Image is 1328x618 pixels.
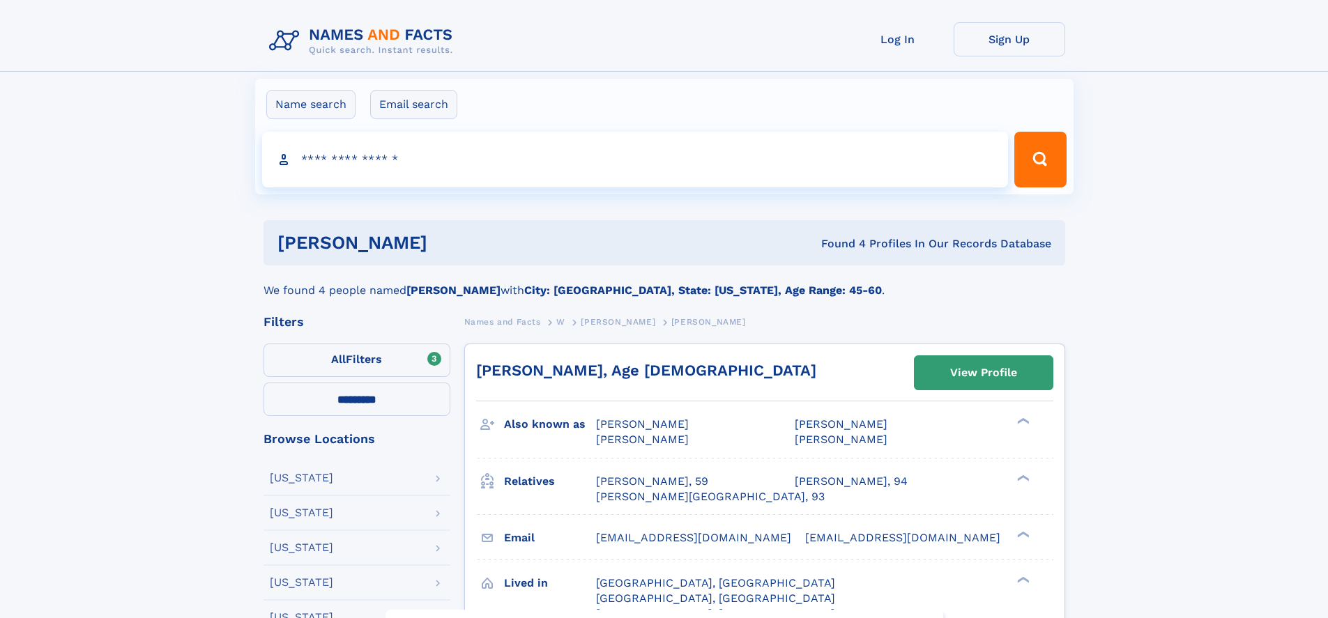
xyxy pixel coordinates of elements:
[795,433,887,446] span: [PERSON_NAME]
[795,474,908,489] a: [PERSON_NAME], 94
[270,577,333,588] div: [US_STATE]
[504,470,596,493] h3: Relatives
[624,236,1051,252] div: Found 4 Profiles In Our Records Database
[596,489,825,504] a: [PERSON_NAME][GEOGRAPHIC_DATA], 93
[277,234,625,252] h1: [PERSON_NAME]
[842,22,954,56] a: Log In
[1014,530,1030,539] div: ❯
[264,316,450,328] div: Filters
[915,356,1053,389] a: View Profile
[370,90,457,119] label: Email search
[581,317,655,327] span: [PERSON_NAME]
[581,313,655,330] a: [PERSON_NAME]
[671,317,746,327] span: [PERSON_NAME]
[264,265,1065,299] div: We found 4 people named with .
[331,353,346,366] span: All
[596,417,689,431] span: [PERSON_NAME]
[464,313,541,330] a: Names and Facts
[596,576,835,589] span: [GEOGRAPHIC_DATA], [GEOGRAPHIC_DATA]
[266,90,356,119] label: Name search
[270,472,333,484] div: [US_STATE]
[504,571,596,595] h3: Lived in
[476,362,816,379] a: [PERSON_NAME], Age [DEMOGRAPHIC_DATA]
[596,433,689,446] span: [PERSON_NAME]
[270,542,333,553] div: [US_STATE]
[1014,575,1030,584] div: ❯
[1014,473,1030,482] div: ❯
[596,592,835,605] span: [GEOGRAPHIC_DATA], [GEOGRAPHIC_DATA]
[264,22,464,60] img: Logo Names and Facts
[954,22,1065,56] a: Sign Up
[1014,132,1066,187] button: Search Button
[270,507,333,518] div: [US_STATE]
[504,526,596,550] h3: Email
[950,357,1017,389] div: View Profile
[264,343,450,377] label: Filters
[262,132,1009,187] input: search input
[805,531,1000,544] span: [EMAIL_ADDRESS][DOMAIN_NAME]
[556,317,565,327] span: W
[596,531,791,544] span: [EMAIL_ADDRESS][DOMAIN_NAME]
[1014,417,1030,426] div: ❯
[264,433,450,445] div: Browse Locations
[556,313,565,330] a: W
[524,284,882,297] b: City: [GEOGRAPHIC_DATA], State: [US_STATE], Age Range: 45-60
[795,417,887,431] span: [PERSON_NAME]
[504,412,596,436] h3: Also known as
[406,284,501,297] b: [PERSON_NAME]
[596,474,708,489] a: [PERSON_NAME], 59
